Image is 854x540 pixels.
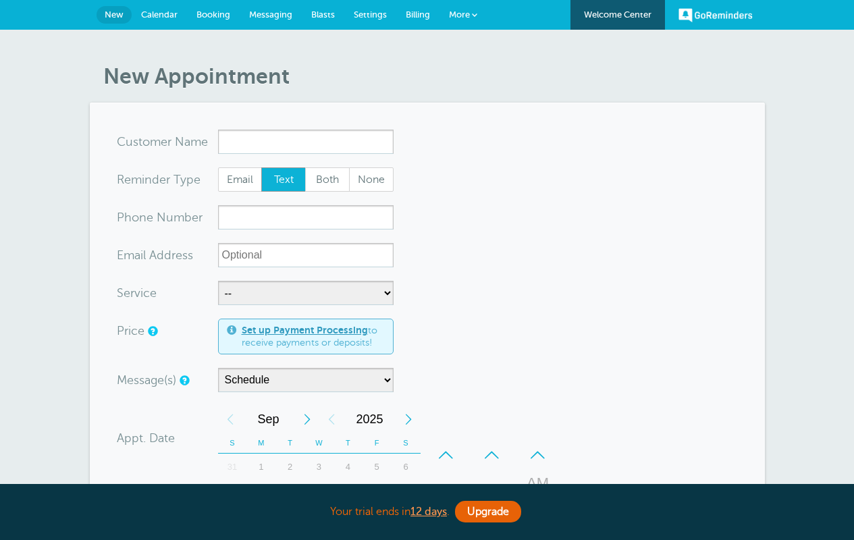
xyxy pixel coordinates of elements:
[117,374,176,386] label: Message(s)
[218,454,247,481] div: 31
[138,136,184,148] span: tomer N
[117,173,201,186] label: Reminder Type
[242,325,385,348] span: to receive payments or deposits!
[246,454,275,481] div: Monday, September 1
[180,376,188,385] a: Simple templates and custom messages will use the reminder schedule set under Settings > Reminder...
[261,167,306,192] label: Text
[363,481,392,508] div: Friday, September 12
[522,470,554,497] div: AM
[304,481,333,508] div: Wednesday, September 10
[304,454,333,481] div: 3
[305,167,350,192] label: Both
[117,432,175,444] label: Appt. Date
[275,481,304,508] div: Tuesday, September 9
[141,9,178,20] span: Calendar
[363,433,392,454] th: F
[396,406,421,433] div: Next Year
[218,243,394,267] input: Optional
[304,454,333,481] div: Wednesday, September 3
[140,249,171,261] span: il Add
[333,433,363,454] th: T
[333,481,363,508] div: Thursday, September 11
[242,325,368,335] a: Set up Payment Processing
[410,506,447,518] a: 12 days
[392,481,421,508] div: 13
[392,481,421,508] div: Saturday, September 13
[304,433,333,454] th: W
[246,454,275,481] div: 1
[406,9,430,20] span: Billing
[350,168,393,191] span: None
[363,481,392,508] div: 12
[139,211,174,223] span: ne Nu
[148,327,156,335] a: An optional price for the appointment. If you set a price, you can include a payment link in your...
[218,167,263,192] label: Email
[246,481,275,508] div: 8
[242,406,295,433] span: September
[117,211,139,223] span: Pho
[363,454,392,481] div: 5
[275,454,304,481] div: Tuesday, September 2
[105,9,124,20] span: New
[455,501,521,522] a: Upgrade
[218,481,247,508] div: 7
[218,433,247,454] th: S
[218,406,242,433] div: Previous Month
[306,168,349,191] span: Both
[117,205,218,230] div: mber
[219,168,262,191] span: Email
[275,433,304,454] th: T
[218,454,247,481] div: Sunday, August 31
[349,167,394,192] label: None
[90,497,765,526] div: Your trial ends in .
[295,406,319,433] div: Next Month
[117,136,138,148] span: Cus
[97,6,132,24] a: New
[392,454,421,481] div: Saturday, September 6
[333,454,363,481] div: 4
[363,454,392,481] div: Friday, September 5
[311,9,335,20] span: Blasts
[196,9,230,20] span: Booking
[333,454,363,481] div: Thursday, September 4
[117,249,140,261] span: Ema
[449,9,470,20] span: More
[103,63,765,89] h1: New Appointment
[117,325,144,337] label: Price
[392,454,421,481] div: 6
[246,433,275,454] th: M
[218,481,247,508] div: Sunday, September 7
[117,243,218,267] div: ress
[333,481,363,508] div: 11
[354,9,387,20] span: Settings
[319,406,344,433] div: Previous Year
[275,481,304,508] div: 9
[117,287,157,299] label: Service
[392,433,421,454] th: S
[344,406,396,433] span: 2025
[249,9,292,20] span: Messaging
[304,481,333,508] div: 10
[117,130,218,154] div: ame
[262,168,305,191] span: Text
[246,481,275,508] div: Monday, September 8
[275,454,304,481] div: 2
